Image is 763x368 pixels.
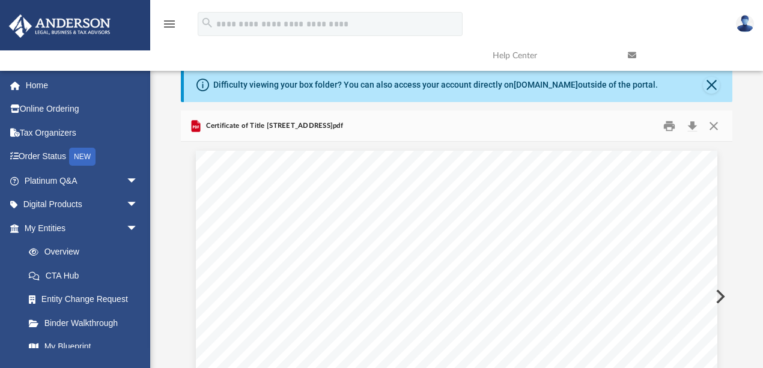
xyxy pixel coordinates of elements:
[8,73,156,97] a: Home
[703,77,720,94] button: Close
[201,16,214,29] i: search
[162,17,177,31] i: menu
[203,121,343,131] span: Certificate of Title [STREET_ADDRESS]pdf
[5,14,114,38] img: Anderson Advisors Platinum Portal
[17,335,150,359] a: My Blueprint
[8,145,156,169] a: Order StatusNEW
[162,23,177,31] a: menu
[17,240,156,264] a: Overview
[69,148,96,166] div: NEW
[17,264,156,288] a: CTA Hub
[8,121,156,145] a: Tax Organizers
[17,288,156,312] a: Entity Change Request
[514,80,578,89] a: [DOMAIN_NAME]
[8,97,156,121] a: Online Ordering
[126,216,150,241] span: arrow_drop_down
[736,15,754,32] img: User Pic
[8,169,156,193] a: Platinum Q&Aarrow_drop_down
[8,216,156,240] a: My Entitiesarrow_drop_down
[17,311,156,335] a: Binder Walkthrough
[126,193,150,217] span: arrow_drop_down
[658,116,682,135] button: Print
[126,169,150,193] span: arrow_drop_down
[8,193,156,217] a: Digital Productsarrow_drop_down
[681,116,703,135] button: Download
[484,32,619,79] a: Help Center
[706,280,732,313] button: Next File
[703,116,725,135] button: Close
[213,79,658,91] div: Difficulty viewing your box folder? You can also access your account directly on outside of the p...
